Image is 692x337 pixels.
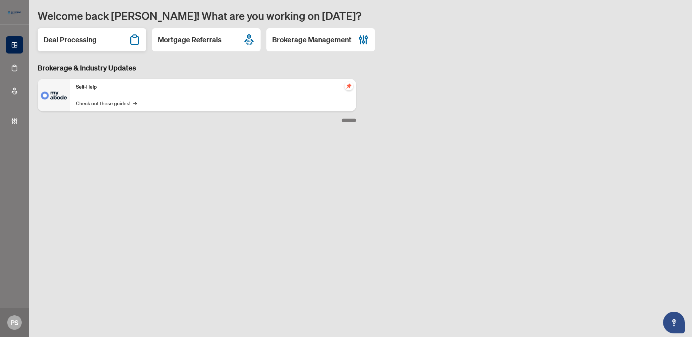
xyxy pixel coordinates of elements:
img: Self-Help [38,79,70,111]
h3: Brokerage & Industry Updates [38,63,356,73]
button: Open asap [663,312,685,333]
span: PS [10,317,18,328]
h2: Deal Processing [43,35,97,45]
span: → [133,99,137,107]
h2: Mortgage Referrals [158,35,221,45]
p: Self-Help [76,83,350,91]
span: pushpin [345,82,353,90]
h2: Brokerage Management [272,35,351,45]
h1: Welcome back [PERSON_NAME]! What are you working on [DATE]? [38,9,683,22]
img: logo [6,9,23,16]
a: Check out these guides!→ [76,99,137,107]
